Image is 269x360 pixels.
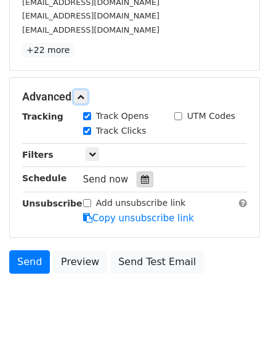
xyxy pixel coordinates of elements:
[96,197,186,210] label: Add unsubscribe link
[96,110,149,123] label: Track Opens
[22,90,247,104] h5: Advanced
[22,43,74,58] a: +22 more
[83,174,129,185] span: Send now
[207,301,269,360] iframe: Chat Widget
[110,250,204,274] a: Send Test Email
[9,250,50,274] a: Send
[187,110,235,123] label: UTM Codes
[53,250,107,274] a: Preview
[22,11,159,20] small: [EMAIL_ADDRESS][DOMAIN_NAME]
[22,112,63,121] strong: Tracking
[83,213,194,224] a: Copy unsubscribe link
[22,173,66,183] strong: Schedule
[96,125,147,137] label: Track Clicks
[22,150,54,160] strong: Filters
[22,25,159,35] small: [EMAIL_ADDRESS][DOMAIN_NAME]
[22,198,82,208] strong: Unsubscribe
